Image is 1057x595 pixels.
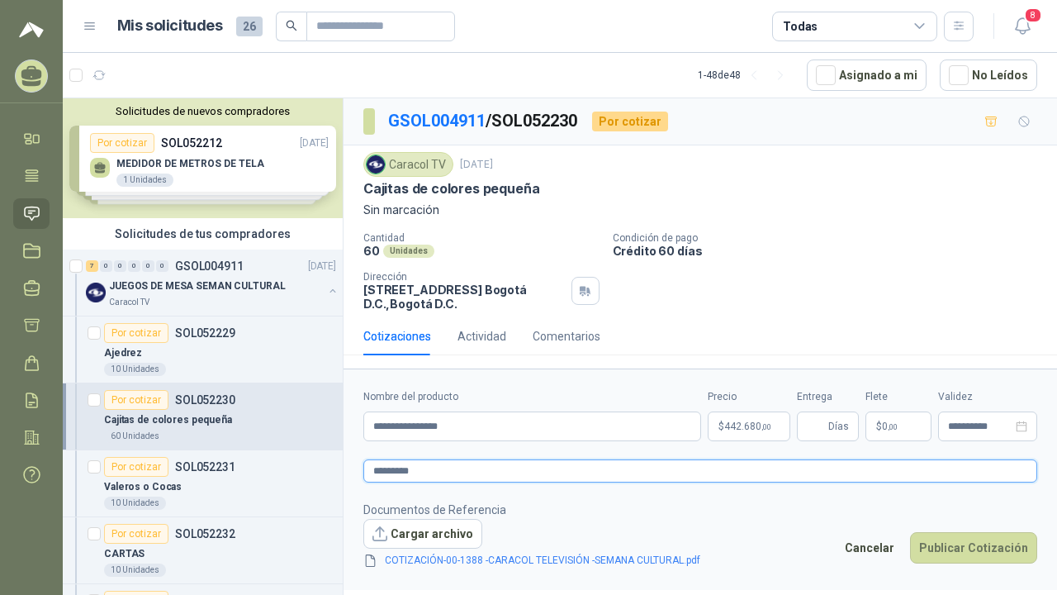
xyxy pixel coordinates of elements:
span: 26 [236,17,263,36]
span: 0 [882,421,898,431]
p: Dirección [363,271,565,283]
p: Ajedrez [104,345,142,361]
label: Flete [865,389,931,405]
button: Cargar archivo [363,519,482,549]
label: Nombre del producto [363,389,701,405]
img: Company Logo [86,283,106,302]
a: 7 0 0 0 0 0 GSOL004911[DATE] Company LogoJUEGOS DE MESA SEMAN CULTURALCaracol TV [86,256,339,309]
div: Por cotizar [104,457,168,477]
div: Por cotizar [104,323,168,343]
div: 60 Unidades [104,430,166,443]
div: Actividad [457,327,506,345]
div: 0 [114,260,126,272]
p: Caracol TV [109,296,149,309]
p: CARTAS [104,546,145,562]
span: search [286,20,297,31]
span: Días [828,412,849,440]
p: / SOL052230 [388,108,579,134]
p: [STREET_ADDRESS] Bogotá D.C. , Bogotá D.C. [363,283,565,311]
a: Por cotizarSOL052232CARTAS10 Unidades [63,517,343,584]
p: [DATE] [460,157,493,173]
p: JUEGOS DE MESA SEMAN CULTURAL [109,278,286,294]
span: $ [876,421,882,431]
div: Por cotizar [592,112,668,131]
p: Cajitas de colores pequeña [363,180,539,198]
div: 0 [156,260,168,272]
span: 8 [1024,7,1042,23]
button: Cancelar [836,532,903,564]
p: Cajitas de colores pequeña [104,412,232,428]
a: Por cotizarSOL052230Cajitas de colores pequeña60 Unidades [63,383,343,450]
p: Valeros o Cocas [104,479,182,495]
div: 7 [86,260,98,272]
img: Logo peakr [19,20,44,40]
span: ,00 [888,422,898,431]
p: SOL052232 [175,528,235,540]
p: Cantidad [363,232,600,244]
div: 10 Unidades [104,564,166,577]
div: Cotizaciones [363,327,431,345]
p: Sin marcación [363,201,1037,219]
span: ,00 [761,422,771,431]
div: 1 - 48 de 48 [698,62,794,88]
div: Solicitudes de nuevos compradoresPor cotizarSOL052212[DATE] MEDIDOR DE METROS DE TELA1 UnidadesPo... [63,98,343,218]
a: Por cotizarSOL052229Ajedrez10 Unidades [63,317,343,383]
a: Por cotizarSOL052231Valeros o Cocas10 Unidades [63,450,343,517]
label: Validez [938,389,1037,405]
div: Todas [783,17,818,36]
button: Solicitudes de nuevos compradores [69,105,336,117]
div: Unidades [383,245,434,258]
p: SOL052229 [175,327,235,339]
div: Caracol TV [363,152,453,177]
span: 442.680 [724,421,771,431]
a: COTIZACIÓN-00-1388 -CARACOL TELEVISIÓN -SEMANA CULTURAL.pdf [378,553,707,569]
p: SOL052230 [175,394,235,406]
div: Por cotizar [104,524,168,544]
p: SOL052231 [175,461,235,473]
a: GSOL004911 [388,111,486,131]
label: Precio [708,389,790,405]
button: No Leídos [940,59,1037,91]
button: Publicar Cotización [910,532,1037,564]
div: Solicitudes de tus compradores [63,218,343,250]
h1: Mis solicitudes [117,14,223,38]
p: Crédito 60 días [613,244,1050,258]
div: 0 [100,260,112,272]
div: 10 Unidades [104,497,166,510]
p: 60 [363,244,380,258]
div: 10 Unidades [104,363,166,376]
p: [DATE] [308,259,336,274]
p: Condición de pago [613,232,1050,244]
label: Entrega [797,389,859,405]
div: Por cotizar [104,390,168,410]
p: Documentos de Referencia [363,501,727,519]
img: Company Logo [367,155,385,174]
p: $442.680,00 [708,412,790,441]
div: 0 [142,260,154,272]
div: Comentarios [533,327,600,345]
p: $ 0,00 [865,412,931,441]
button: Asignado a mi [807,59,927,91]
button: 8 [1007,12,1037,41]
div: 0 [128,260,140,272]
p: GSOL004911 [175,260,244,272]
